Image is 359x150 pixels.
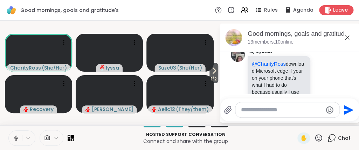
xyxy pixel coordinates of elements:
button: Send [340,102,355,118]
span: ( She/Her ) [177,64,202,71]
button: Emoji picker [325,106,334,114]
img: ShareWell Logomark [6,4,18,16]
div: Good mornings, goals and gratitude's, [DATE] [248,30,354,38]
span: Aelic12 [158,106,175,113]
span: Leave [333,7,348,14]
p: Hosted support conversation [78,131,293,138]
img: https://sharewell-space-live.sfo3.digitaloceanspaces.com/user-generated/455f6490-58f0-40b2-a8cb-0... [231,48,245,62]
span: audio-muted [85,107,90,112]
button: 1/2 [209,63,218,83]
img: Good mornings, goals and gratitude's, Sep 12 [225,29,242,46]
span: Chat [338,135,351,142]
span: ( They/them ) [176,106,209,113]
span: Good mornings, goals and gratitude's [20,7,119,14]
span: lyssa [106,64,119,71]
span: 1 / 2 [209,75,218,83]
span: [PERSON_NAME] [92,106,133,113]
span: audio-muted [23,107,28,112]
span: @CharityRoss [252,61,286,67]
span: Suze03 [158,64,176,71]
span: ( She/Her ) [42,64,67,71]
span: audio-muted [152,107,157,112]
textarea: Type your message [241,106,323,113]
span: Recovery [30,106,54,113]
span: audio-muted [99,65,104,70]
span: ✋ [300,134,307,142]
span: CharityRoss [10,64,41,71]
p: 13 members, 10 online [248,39,294,46]
span: Rules [264,7,278,14]
span: Agenda [293,7,313,14]
p: Connect and share with the group [78,138,293,145]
